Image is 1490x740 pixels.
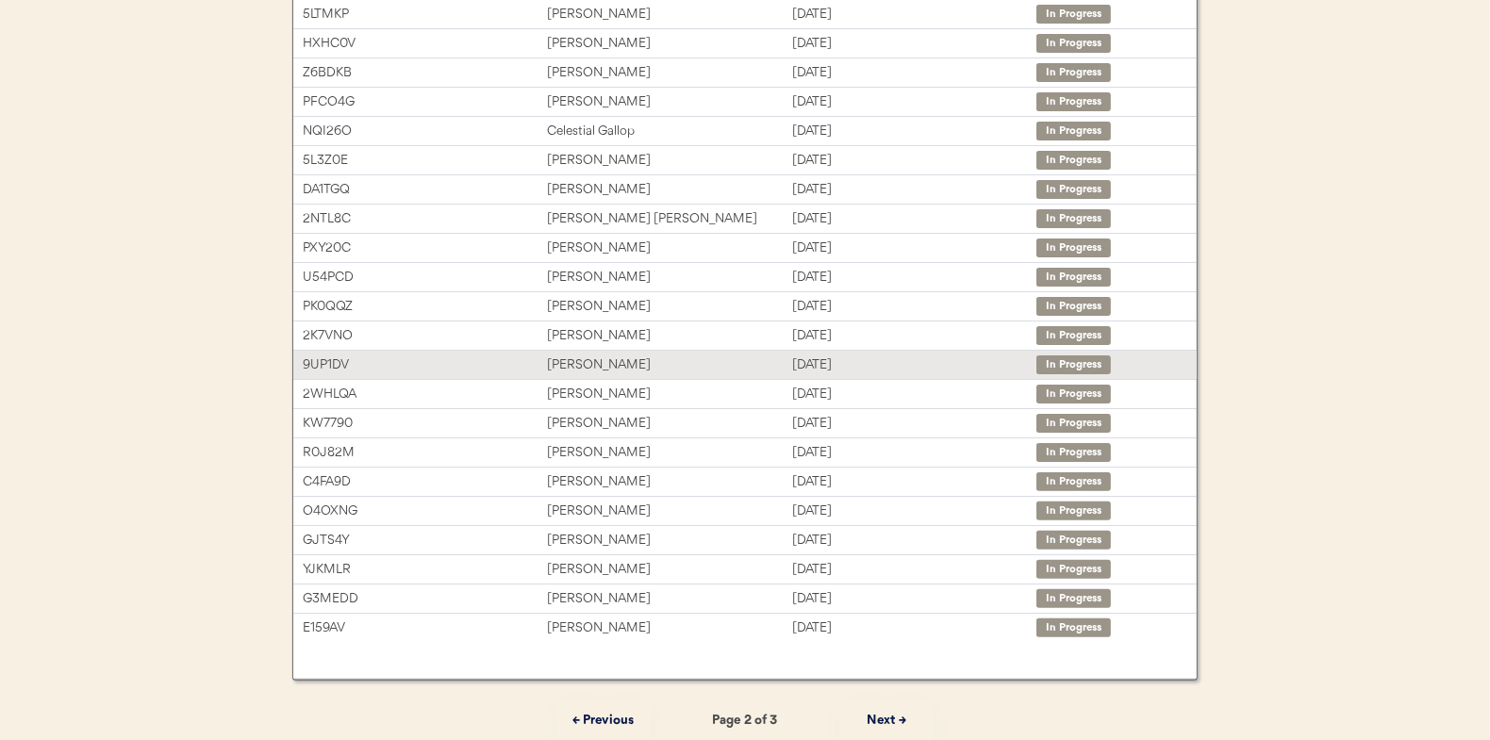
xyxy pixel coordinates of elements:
[303,354,547,376] div: 9UP1DV
[792,442,1036,464] div: [DATE]
[547,296,791,318] div: [PERSON_NAME]
[792,4,1036,25] div: [DATE]
[547,559,791,581] div: [PERSON_NAME]
[303,62,547,84] div: Z6BDKB
[547,413,791,435] div: [PERSON_NAME]
[303,238,547,259] div: PXY20C
[303,267,547,288] div: U54PCD
[303,471,547,493] div: C4FA9D
[303,91,547,113] div: PFCO4G
[547,62,791,84] div: [PERSON_NAME]
[303,179,547,201] div: DA1TGQ
[792,354,1036,376] div: [DATE]
[303,413,547,435] div: KW7790
[303,208,547,230] div: 2NTL8C
[792,617,1036,639] div: [DATE]
[792,471,1036,493] div: [DATE]
[303,501,547,522] div: O4OXNG
[651,710,839,732] div: Page 2 of 3
[547,179,791,201] div: [PERSON_NAME]
[547,384,791,405] div: [PERSON_NAME]
[547,501,791,522] div: [PERSON_NAME]
[792,91,1036,113] div: [DATE]
[547,588,791,610] div: [PERSON_NAME]
[303,617,547,639] div: E159AV
[547,442,791,464] div: [PERSON_NAME]
[303,150,547,172] div: 5L3Z0E
[303,121,547,142] div: NQI26O
[792,150,1036,172] div: [DATE]
[792,384,1036,405] div: [DATE]
[547,33,791,55] div: [PERSON_NAME]
[303,530,547,551] div: GJTS4Y
[792,501,1036,522] div: [DATE]
[792,325,1036,347] div: [DATE]
[792,530,1036,551] div: [DATE]
[792,33,1036,55] div: [DATE]
[792,588,1036,610] div: [DATE]
[792,413,1036,435] div: [DATE]
[547,150,791,172] div: [PERSON_NAME]
[303,33,547,55] div: HXHC0V
[547,267,791,288] div: [PERSON_NAME]
[303,588,547,610] div: G3MEDD
[547,354,791,376] div: [PERSON_NAME]
[547,325,791,347] div: [PERSON_NAME]
[792,208,1036,230] div: [DATE]
[792,121,1036,142] div: [DATE]
[547,238,791,259] div: [PERSON_NAME]
[303,296,547,318] div: PK0QQZ
[303,4,547,25] div: 5LTMKP
[547,530,791,551] div: [PERSON_NAME]
[547,121,791,142] div: Celestial Gallop
[303,559,547,581] div: YJKMLR
[303,384,547,405] div: 2WHLQA
[303,442,547,464] div: R0J82M
[547,4,791,25] div: [PERSON_NAME]
[792,238,1036,259] div: [DATE]
[303,325,547,347] div: 2K7VNO
[547,208,791,230] div: [PERSON_NAME] [PERSON_NAME]
[792,559,1036,581] div: [DATE]
[547,617,791,639] div: [PERSON_NAME]
[792,296,1036,318] div: [DATE]
[792,179,1036,201] div: [DATE]
[547,471,791,493] div: [PERSON_NAME]
[547,91,791,113] div: [PERSON_NAME]
[792,267,1036,288] div: [DATE]
[792,62,1036,84] div: [DATE]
